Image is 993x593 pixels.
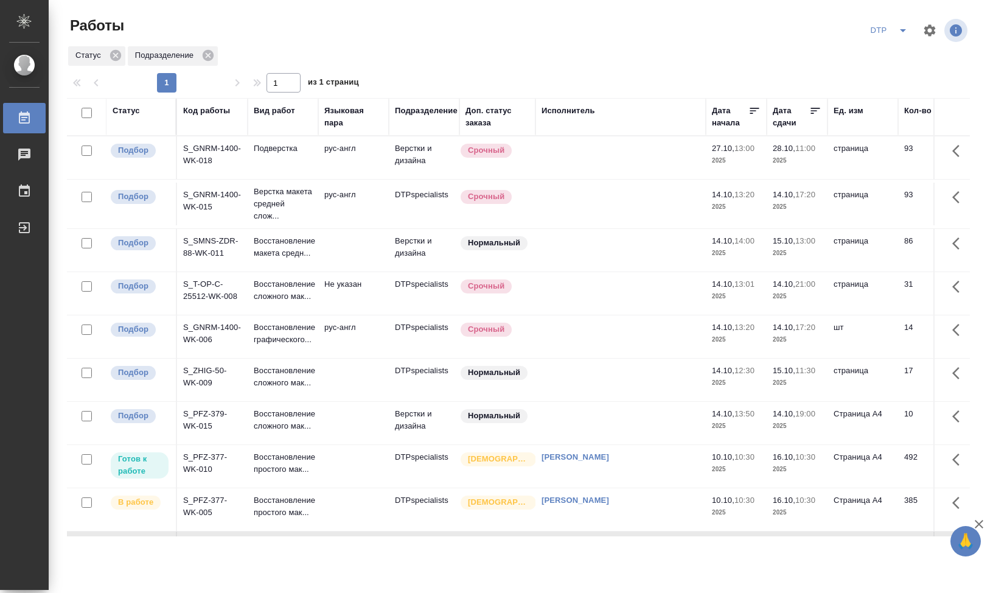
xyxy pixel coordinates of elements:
[110,408,170,424] div: Можно подбирать исполнителей
[254,186,312,222] p: Верстка макета средней слож...
[177,272,248,315] td: S_T-OP-C-25512-WK-008
[827,359,898,401] td: страница
[395,105,458,117] div: Подразделение
[542,105,595,117] div: Исполнитель
[834,105,863,117] div: Ед. изм
[318,315,389,358] td: рус-англ
[118,367,148,379] p: Подбор
[904,105,932,117] div: Кол-во
[110,365,170,381] div: Можно подбирать исполнителей
[465,105,529,129] div: Доп. статус заказа
[898,136,959,179] td: 93
[254,494,312,519] p: Восстановление простого мак...
[795,409,815,418] p: 19:00
[773,201,821,213] p: 2025
[254,408,312,432] p: Восстановление сложного мак...
[110,451,170,480] div: Исполнитель может приступить к работе
[712,452,734,461] p: 10.10,
[712,334,761,346] p: 2025
[67,16,124,35] span: Работы
[177,359,248,401] td: S_ZHIG-50-WK-009
[118,496,153,508] p: В работе
[898,229,959,272] td: 86
[110,142,170,159] div: Можно подбирать исполнителей
[773,155,821,167] p: 2025
[712,105,748,129] div: Дата начала
[468,367,520,379] p: Нормальный
[177,183,248,225] td: S_GNRM-1400-WK-015
[898,359,959,401] td: 17
[118,410,148,422] p: Подбор
[773,420,821,432] p: 2025
[389,402,459,444] td: Верстки и дизайна
[712,409,734,418] p: 14.10,
[795,452,815,461] p: 10:30
[177,315,248,358] td: S_GNRM-1400-WK-006
[827,315,898,358] td: шт
[955,528,976,554] span: 🙏
[945,402,974,431] button: Здесь прячутся важные кнопки
[110,189,170,205] div: Можно подбирать исполнителей
[177,229,248,272] td: S_SMNS-ZDR-88-WK-011
[542,452,609,461] a: [PERSON_NAME]
[135,49,198,61] p: Подразделение
[177,488,248,531] td: S_PFZ-377-WK-005
[712,155,761,167] p: 2025
[318,272,389,315] td: Не указан
[712,279,734,289] p: 14.10,
[898,488,959,531] td: 385
[389,445,459,488] td: DTPspecialists
[712,144,734,153] p: 27.10,
[827,183,898,225] td: страница
[734,236,754,245] p: 14:00
[773,144,795,153] p: 28.10,
[254,142,312,155] p: Подверстка
[389,136,459,179] td: Верстки и дизайна
[254,321,312,346] p: Восстановление графического...
[68,46,125,66] div: Статус
[468,144,504,156] p: Срочный
[75,49,105,61] p: Статус
[827,445,898,488] td: Страница А4
[827,136,898,179] td: страница
[389,359,459,401] td: DTPspecialists
[795,323,815,332] p: 17:20
[773,377,821,389] p: 2025
[254,451,312,475] p: Восстановление простого мак...
[945,183,974,212] button: Здесь прячутся важные кнопки
[468,280,504,292] p: Срочный
[389,315,459,358] td: DTPspecialists
[254,105,295,117] div: Вид работ
[945,359,974,388] button: Здесь прячутся важные кнопки
[773,190,795,199] p: 14.10,
[773,463,821,475] p: 2025
[712,366,734,375] p: 14.10,
[712,201,761,213] p: 2025
[866,21,915,40] div: split button
[945,272,974,301] button: Здесь прячутся важные кнопки
[734,279,754,289] p: 13:01
[712,463,761,475] p: 2025
[795,366,815,375] p: 11:30
[254,278,312,303] p: Восстановление сложного мак...
[898,315,959,358] td: 14
[712,290,761,303] p: 2025
[110,278,170,295] div: Можно подбирать исполнителей
[773,452,795,461] p: 16.10,
[712,236,734,245] p: 14.10,
[945,229,974,258] button: Здесь прячутся важные кнопки
[118,280,148,292] p: Подбор
[712,377,761,389] p: 2025
[945,445,974,474] button: Здесь прячутся важные кнопки
[113,105,140,117] div: Статус
[712,420,761,432] p: 2025
[734,144,754,153] p: 13:00
[389,532,459,574] td: Верстки и дизайна
[177,402,248,444] td: S_PFZ-379-WK-015
[827,532,898,574] td: страница
[773,366,795,375] p: 15.10,
[712,496,734,505] p: 10.10,
[468,323,504,335] p: Срочный
[898,402,959,444] td: 10
[773,409,795,418] p: 14.10,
